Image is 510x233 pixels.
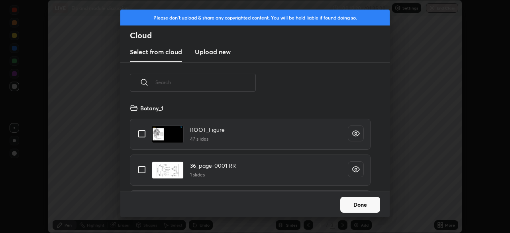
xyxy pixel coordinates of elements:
[140,104,163,112] h4: Botany_1
[120,101,380,192] div: grid
[130,47,182,57] h3: Select from cloud
[190,161,236,170] h4: 36_page-0001 RR
[152,161,184,179] img: 1723891446A7YZOT.pdf
[155,65,256,99] input: Search
[190,125,225,134] h4: ROOT_Figure
[190,135,225,143] h5: 47 slides
[340,197,380,213] button: Done
[152,125,184,143] img: 1723448702AOWUXX.pdf
[130,30,390,41] h2: Cloud
[120,10,390,25] div: Please don't upload & share any copyrighted content. You will be held liable if found doing so.
[190,171,236,178] h5: 1 slides
[195,47,231,57] h3: Upload new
